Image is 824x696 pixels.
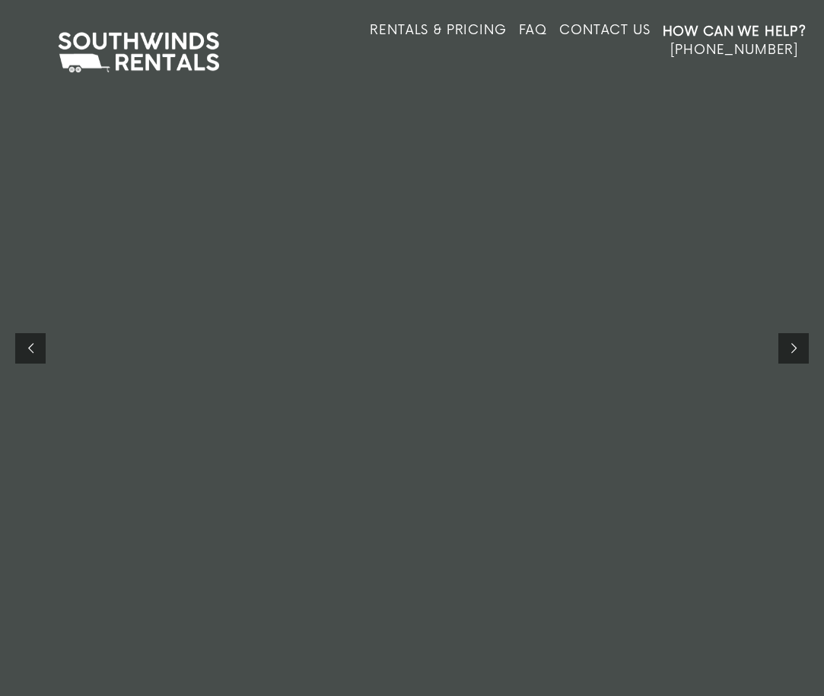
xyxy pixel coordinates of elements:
img: Southwinds Rentals Logo [50,29,227,76]
a: FAQ [519,23,548,58]
a: Contact Us [559,23,650,58]
a: Rentals & Pricing [370,23,506,58]
strong: How Can We Help? [663,24,807,40]
span: [PHONE_NUMBER] [670,43,798,58]
a: How Can We Help? [PHONE_NUMBER] [663,23,807,58]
